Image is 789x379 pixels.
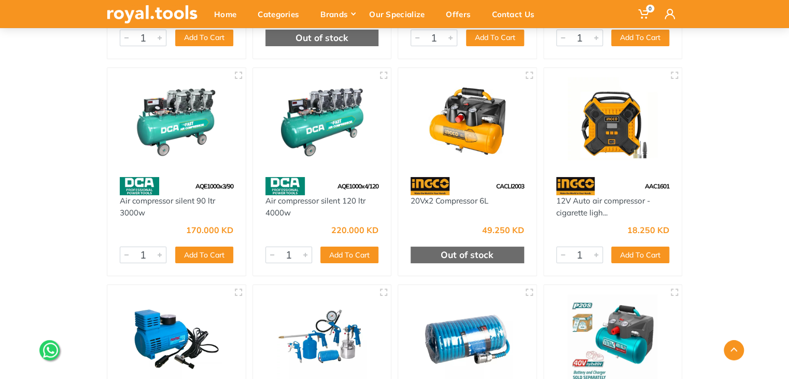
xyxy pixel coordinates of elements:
[331,226,378,234] div: 220.000 KD
[645,182,669,190] span: AAC1601
[186,226,233,234] div: 170.000 KD
[250,3,313,25] div: Categories
[411,177,449,195] img: 91.webp
[646,5,654,12] span: 0
[556,177,595,195] img: 91.webp
[611,247,669,263] button: Add To Cart
[120,177,159,195] img: 58.webp
[553,77,673,167] img: Royal Tools - 12V Auto air compressor - cigarette lighter
[207,3,250,25] div: Home
[265,177,305,195] img: 58.webp
[175,247,233,263] button: Add To Cart
[313,3,362,25] div: Brands
[466,30,524,46] button: Add To Cart
[411,247,524,263] div: Out of stock
[117,77,236,167] img: Royal Tools - Air compressor silent 90 ltr 3000w
[482,226,524,234] div: 49.250 KD
[362,3,439,25] div: Our Specialize
[320,247,378,263] button: Add To Cart
[265,196,365,218] a: Air compressor silent 120 ltr 4000w
[411,196,488,206] a: 20Vx2 Compressor 6L
[439,3,485,25] div: Offers
[496,182,524,190] span: CACLI2003
[107,5,198,23] img: royal.tools Logo
[556,196,650,218] a: 12V Auto air compressor - cigarette ligh...
[262,77,382,167] img: Royal Tools - Air compressor silent 120 ltr 4000w
[195,182,233,190] span: AQE1000x3/90
[485,3,548,25] div: Contact Us
[611,30,669,46] button: Add To Cart
[337,182,378,190] span: AQE1000x4/120
[627,226,669,234] div: 18.250 KD
[120,196,215,218] a: Air compressor silent 90 ltr 3000w
[265,30,379,46] div: Out of stock
[407,77,527,167] img: Royal Tools - 20Vx2 Compressor 6L
[175,30,233,46] button: Add To Cart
